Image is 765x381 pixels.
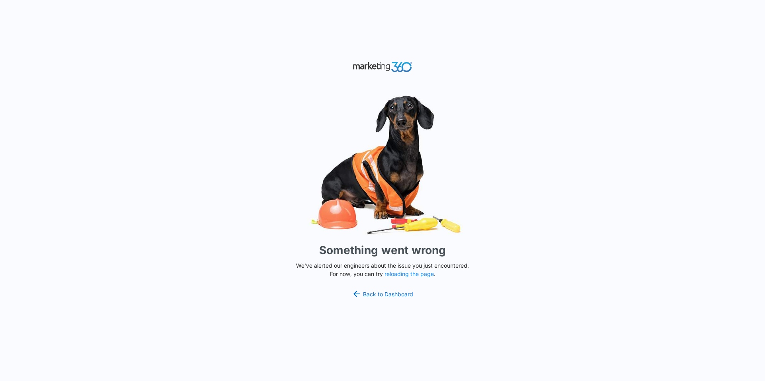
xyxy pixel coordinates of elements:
[263,91,502,239] img: Sad Dog
[293,261,472,278] p: We've alerted our engineers about the issue you just encountered. For now, you can try .
[319,242,446,259] h1: Something went wrong
[352,289,413,299] a: Back to Dashboard
[353,60,412,74] img: Marketing 360 Logo
[384,271,434,277] button: reloading the page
